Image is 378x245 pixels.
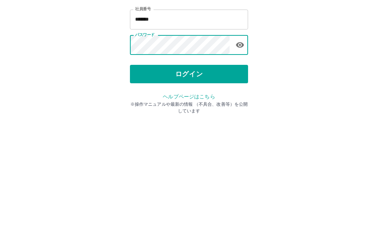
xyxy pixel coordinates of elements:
label: パスワード [135,95,155,100]
label: 社員番号 [135,69,151,74]
a: ヘルプページはこちら [163,156,215,162]
h2: ログイン [165,46,213,60]
button: ログイン [130,127,248,146]
p: ※操作マニュアルや最新の情報 （不具合、改善等）を公開しています [130,164,248,177]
